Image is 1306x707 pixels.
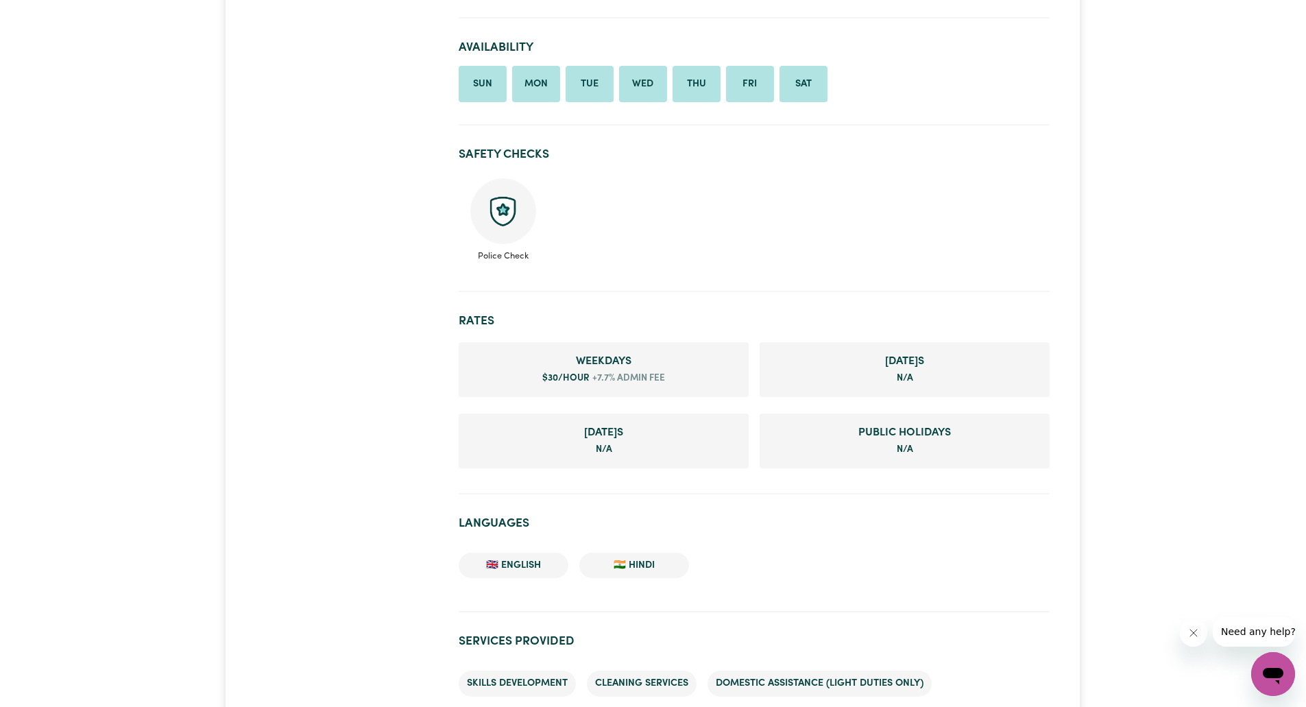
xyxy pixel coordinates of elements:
[8,10,83,21] span: Need any help?
[459,634,1050,649] h2: Services provided
[590,372,666,385] span: +7.7% admin fee
[459,671,576,697] li: Skills Development
[459,314,1050,328] h2: Rates
[726,66,774,103] li: Available on Friday
[542,374,590,383] span: $ 30 /hour
[579,553,689,579] li: 🇮🇳 Hindi
[470,178,536,244] img: Police check
[673,66,721,103] li: Available on Thursday
[1180,619,1207,647] iframe: Close message
[566,66,614,103] li: Available on Tuesday
[459,66,507,103] li: Available on Sunday
[771,424,1039,441] span: Public Holiday rate
[512,66,560,103] li: Available on Monday
[1213,616,1295,647] iframe: Message from company
[897,374,913,383] span: not specified
[708,671,932,697] li: Domestic assistance (light duties only)
[771,353,1039,370] span: Saturday rate
[470,424,738,441] span: Sunday rate
[459,516,1050,531] h2: Languages
[619,66,667,103] li: Available on Wednesday
[1251,652,1295,696] iframe: Button to launch messaging window
[587,671,697,697] li: Cleaning services
[470,353,738,370] span: Weekday rate
[459,40,1050,55] h2: Availability
[897,445,913,454] span: not specified
[470,244,537,263] span: Police Check
[596,445,612,454] span: not specified
[459,553,568,579] li: 🇬🇧 English
[779,66,827,103] li: Available on Saturday
[459,147,1050,162] h2: Safety Checks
